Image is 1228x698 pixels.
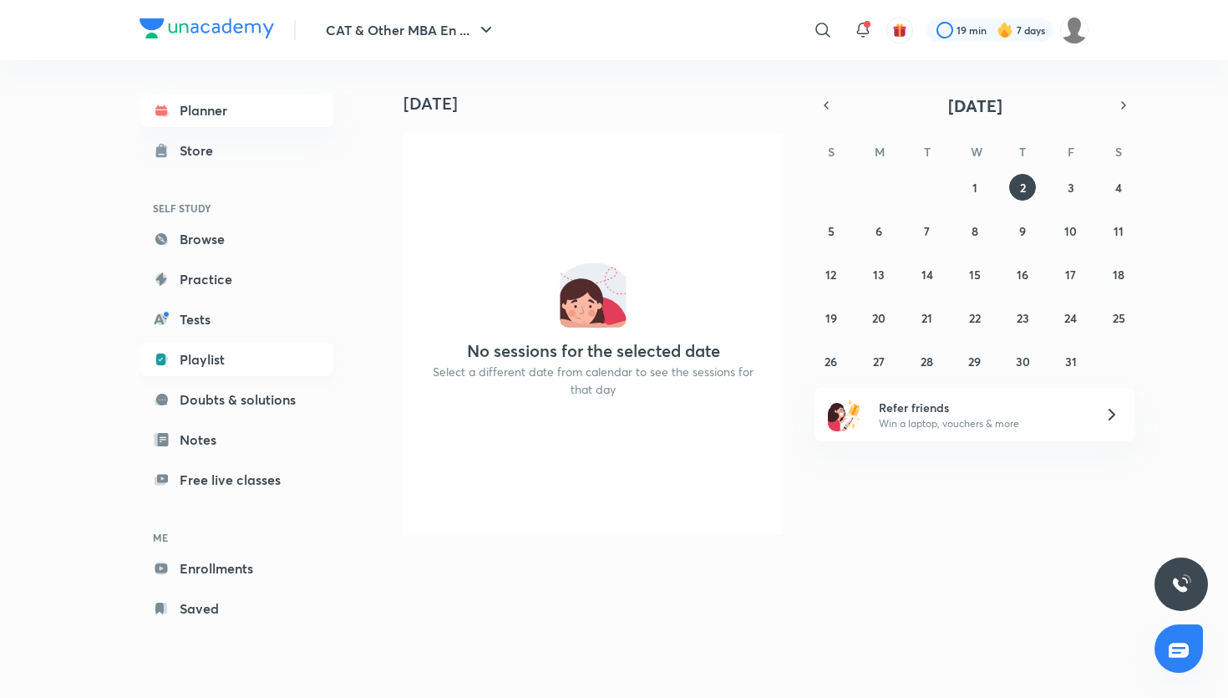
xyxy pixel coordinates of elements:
[1009,348,1036,374] button: October 30, 2025
[140,592,333,625] a: Saved
[962,304,988,331] button: October 22, 2025
[1009,174,1036,201] button: October 2, 2025
[924,223,930,239] abbr: October 7, 2025
[1060,16,1088,44] img: adi biradar
[140,222,333,256] a: Browse
[467,341,720,361] h4: No sessions for the selected date
[828,398,861,431] img: referral
[1019,144,1026,160] abbr: Thursday
[879,399,1084,416] h6: Refer friends
[140,194,333,222] h6: SELF STUDY
[1064,310,1077,326] abbr: October 24, 2025
[914,261,941,288] button: October 14, 2025
[1113,310,1125,326] abbr: October 25, 2025
[1065,267,1076,283] abbr: October 17, 2025
[1065,354,1077,369] abbr: October 31, 2025
[1058,217,1084,244] button: October 10, 2025
[972,180,977,196] abbr: October 1, 2025
[921,354,933,369] abbr: October 28, 2025
[865,304,892,331] button: October 20, 2025
[818,304,845,331] button: October 19, 2025
[879,416,1084,431] p: Win a laptop, vouchers & more
[1114,223,1124,239] abbr: October 11, 2025
[828,144,835,160] abbr: Sunday
[1064,223,1077,239] abbr: October 10, 2025
[140,383,333,416] a: Doubts & solutions
[1115,144,1122,160] abbr: Saturday
[875,223,882,239] abbr: October 6, 2025
[968,354,981,369] abbr: October 29, 2025
[962,348,988,374] button: October 29, 2025
[971,144,982,160] abbr: Wednesday
[962,217,988,244] button: October 8, 2025
[1058,174,1084,201] button: October 3, 2025
[1171,574,1191,594] img: ttu
[865,348,892,374] button: October 27, 2025
[892,23,907,38] img: avatar
[875,144,885,160] abbr: Monday
[914,217,941,244] button: October 7, 2025
[1019,223,1026,239] abbr: October 9, 2025
[924,144,931,160] abbr: Tuesday
[1115,180,1122,196] abbr: October 4, 2025
[1058,304,1084,331] button: October 24, 2025
[1020,180,1026,196] abbr: October 2, 2025
[1105,261,1132,288] button: October 18, 2025
[1017,310,1029,326] abbr: October 23, 2025
[1105,217,1132,244] button: October 11, 2025
[872,310,885,326] abbr: October 20, 2025
[865,261,892,288] button: October 13, 2025
[403,94,796,114] h4: [DATE]
[921,310,932,326] abbr: October 21, 2025
[825,267,836,283] abbr: October 12, 2025
[818,348,845,374] button: October 26, 2025
[140,423,333,456] a: Notes
[1113,267,1124,283] abbr: October 18, 2025
[1009,217,1036,244] button: October 9, 2025
[1009,304,1036,331] button: October 23, 2025
[873,267,885,283] abbr: October 13, 2025
[825,354,837,369] abbr: October 26, 2025
[914,304,941,331] button: October 21, 2025
[865,217,892,244] button: October 6, 2025
[140,134,333,167] a: Store
[424,363,763,398] p: Select a different date from calendar to see the sessions for that day
[1058,348,1084,374] button: October 31, 2025
[962,261,988,288] button: October 15, 2025
[140,262,333,296] a: Practice
[140,303,333,336] a: Tests
[1016,354,1030,369] abbr: October 30, 2025
[1017,267,1028,283] abbr: October 16, 2025
[886,17,913,43] button: avatar
[914,348,941,374] button: October 28, 2025
[838,94,1112,117] button: [DATE]
[969,267,981,283] abbr: October 15, 2025
[1068,144,1074,160] abbr: Friday
[140,552,333,585] a: Enrollments
[969,310,981,326] abbr: October 22, 2025
[818,261,845,288] button: October 12, 2025
[140,18,274,38] img: Company Logo
[818,217,845,244] button: October 5, 2025
[140,463,333,497] a: Free live classes
[140,343,333,376] a: Playlist
[140,94,333,127] a: Planner
[948,94,1002,117] span: [DATE]
[828,223,835,239] abbr: October 5, 2025
[1058,261,1084,288] button: October 17, 2025
[997,22,1013,38] img: streak
[316,13,506,47] button: CAT & Other MBA En ...
[140,18,274,43] a: Company Logo
[560,261,627,328] img: No events
[180,140,223,160] div: Store
[140,523,333,552] h6: ME
[873,354,885,369] abbr: October 27, 2025
[825,310,837,326] abbr: October 19, 2025
[972,223,978,239] abbr: October 8, 2025
[1009,261,1036,288] button: October 16, 2025
[962,174,988,201] button: October 1, 2025
[921,267,933,283] abbr: October 14, 2025
[1068,180,1074,196] abbr: October 3, 2025
[1105,304,1132,331] button: October 25, 2025
[1105,174,1132,201] button: October 4, 2025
